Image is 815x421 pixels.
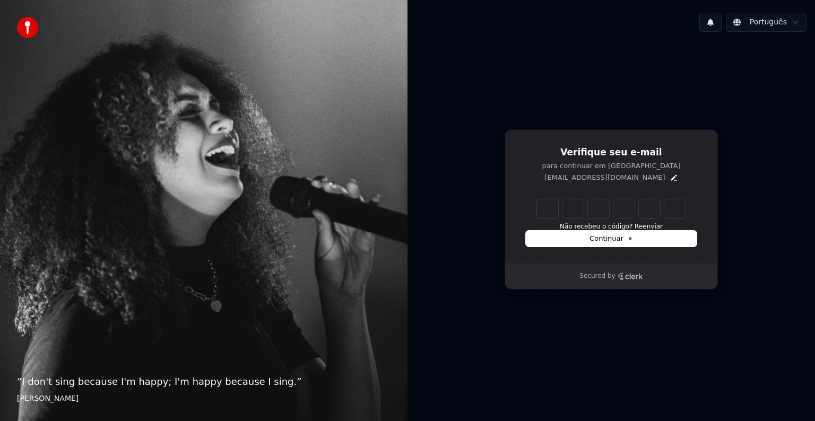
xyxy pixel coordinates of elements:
span: Continuar [589,234,633,243]
h1: Verifique seu e-mail [526,146,697,159]
input: Enter verification code [537,199,686,218]
button: Não recebeu o código? Reenviar [560,223,663,231]
p: para continuar em [GEOGRAPHIC_DATA] [526,161,697,171]
p: “ I don't sing because I'm happy; I'm happy because I sing. ” [17,374,391,389]
p: [EMAIL_ADDRESS][DOMAIN_NAME] [544,173,665,182]
footer: [PERSON_NAME] [17,393,391,404]
button: Continuar [526,231,697,247]
a: Clerk logo [618,273,643,280]
p: Secured by [579,272,615,280]
img: youka [17,17,38,38]
button: Edit [670,173,678,182]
